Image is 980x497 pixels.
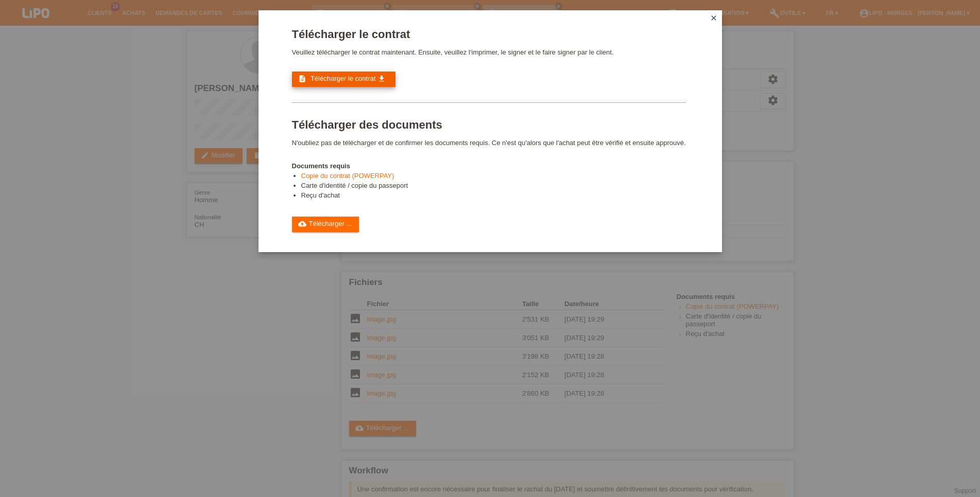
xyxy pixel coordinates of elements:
[292,48,686,56] p: Veuillez télécharger le contrat maintenant. Ensuite, veuillez l‘imprimer, le signer et le faire s...
[292,28,686,41] h1: Télécharger le contrat
[377,75,386,83] i: get_app
[292,217,359,232] a: cloud_uploadTélécharger ...
[311,75,375,82] span: Télécharger le contrat
[292,118,686,131] h1: Télécharger des documents
[292,72,396,87] a: description Télécharger le contrat get_app
[707,13,720,25] a: close
[292,139,686,147] p: N'oubliez pas de télécharger et de confirmer les documents requis. Ce n'est qu'alors que l'achat ...
[298,75,306,83] i: description
[710,14,718,22] i: close
[292,162,686,170] h4: Documents requis
[298,220,306,228] i: cloud_upload
[301,172,394,180] a: Copie du contrat (POWERPAY)
[301,191,686,201] li: Reçu d'achat
[301,182,686,191] li: Carte d'identité / copie du passeport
